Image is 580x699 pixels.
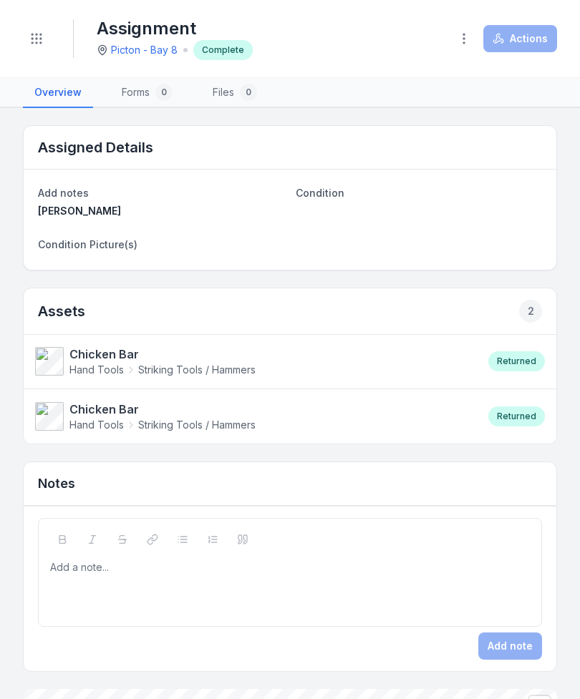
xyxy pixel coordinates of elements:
[35,346,474,377] a: Chicken BarHand ToolsStriking Tools / Hammers
[38,300,542,323] h2: Assets
[138,363,256,377] span: Striking Tools / Hammers
[69,401,256,418] strong: Chicken Bar
[110,78,184,108] a: Forms0
[35,401,474,432] a: Chicken BarHand ToolsStriking Tools / Hammers
[240,84,257,101] div: 0
[38,474,75,494] h3: Notes
[519,300,542,323] div: 2
[69,418,124,432] span: Hand Tools
[23,25,50,52] button: Toggle navigation
[488,406,545,426] div: Returned
[488,351,545,371] div: Returned
[111,43,178,57] a: Picton - Bay 8
[23,78,93,108] a: Overview
[38,187,89,199] span: Add notes
[69,346,256,363] strong: Chicken Bar
[97,17,253,40] h1: Assignment
[38,205,121,217] span: [PERSON_NAME]
[155,84,173,101] div: 0
[138,418,256,432] span: Striking Tools / Hammers
[38,238,137,250] span: Condition Picture(s)
[296,187,344,199] span: Condition
[201,78,269,108] a: Files0
[193,40,253,60] div: Complete
[69,363,124,377] span: Hand Tools
[38,137,153,157] h2: Assigned Details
